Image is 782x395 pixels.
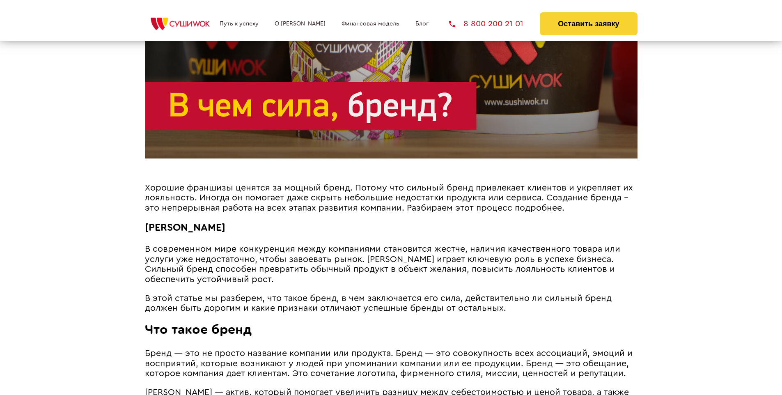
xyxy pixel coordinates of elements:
[145,184,633,212] span: Хорошие франшизы ценятся за мощный бренд. Потому что сильный бренд привлекает клиентов и укрепляе...
[145,245,620,284] span: В современном мире конкуренция между компаниями становится жестче, наличия качественного товара и...
[145,223,225,233] span: [PERSON_NAME]
[540,12,637,35] button: Оставить заявку
[145,323,252,336] span: Что такое бренд
[415,21,429,27] a: Блог
[145,294,612,313] span: В этой статье мы разберем, что такое бренд, в чем заключается его сила, действительно ли сильный ...
[463,20,523,28] span: 8 800 200 21 01
[145,349,633,378] span: Бренд ― это не просто название компании или продукта. Бренд ― это совокупность всех ассоциаций, э...
[342,21,399,27] a: Финансовая модель
[275,21,326,27] a: О [PERSON_NAME]
[449,20,523,28] a: 8 800 200 21 01
[220,21,259,27] a: Путь к успеху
